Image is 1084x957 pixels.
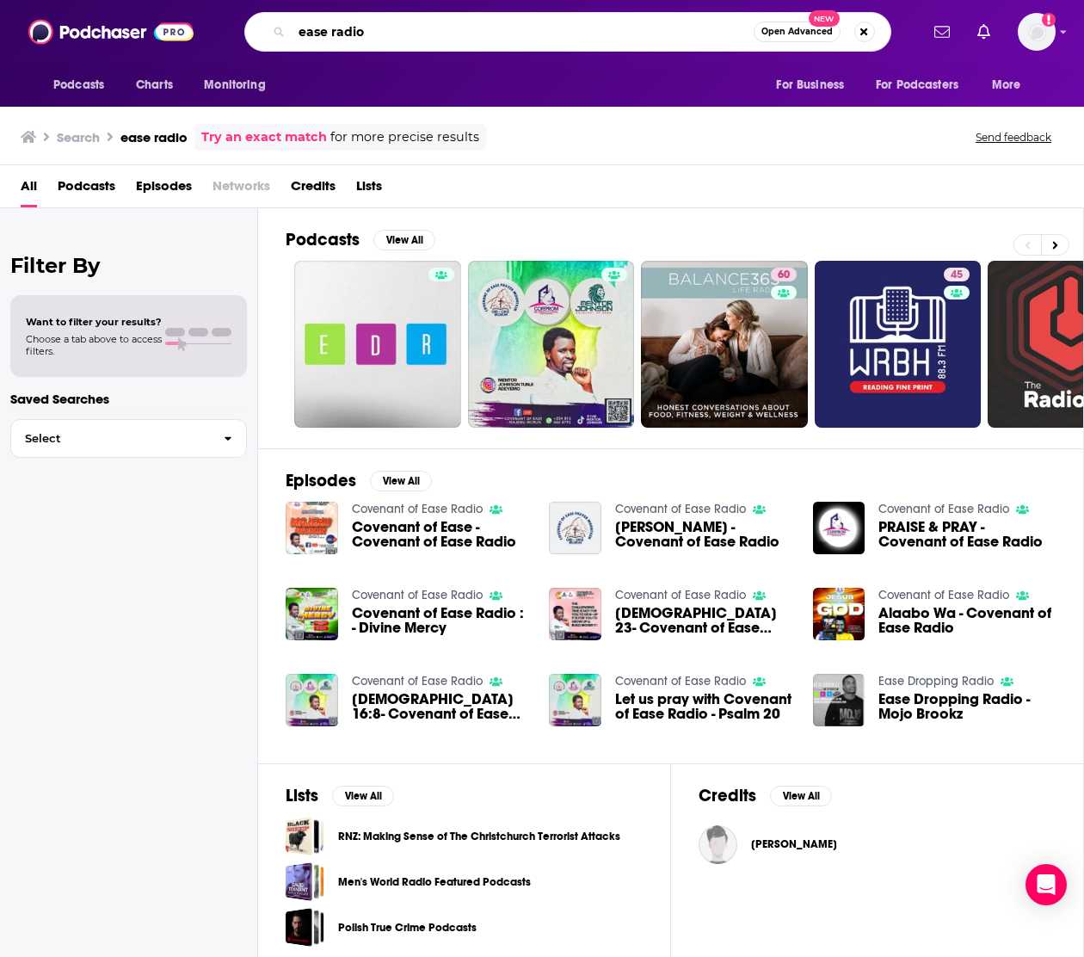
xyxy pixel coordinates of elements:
[878,520,1056,549] a: PRAISE & PRAY - Covenant of Ease Radio
[192,69,287,102] button: open menu
[286,674,338,726] img: Psalm 16:8- Covenant of Ease Radio
[970,130,1056,145] button: Send feedback
[876,73,958,97] span: For Podcasters
[286,502,338,554] img: Covenant of Ease - Covenant of Ease Radio
[10,391,247,407] p: Saved Searches
[699,817,1056,872] button: Timothy GilesTimothy Giles
[878,692,1056,721] span: Ease Dropping Radio - Mojo Brookz
[1018,13,1056,51] button: Show profile menu
[699,825,737,864] img: Timothy Giles
[41,69,126,102] button: open menu
[813,674,865,726] img: Ease Dropping Radio - Mojo Brookz
[330,127,479,147] span: for more precise results
[970,17,997,46] a: Show notifications dropdown
[549,588,601,640] img: Psalm 23- Covenant of Ease Radio
[204,73,265,97] span: Monitoring
[286,229,435,250] a: PodcastsView All
[286,588,338,640] img: Covenant of Ease Radio : - Divine Mercy
[615,606,792,635] span: [DEMOGRAPHIC_DATA] 23- Covenant of Ease Radio
[58,172,115,207] span: Podcasts
[10,253,247,278] h2: Filter By
[878,502,1009,516] a: Covenant of Ease Radio
[352,606,529,635] a: Covenant of Ease Radio : - Divine Mercy
[125,69,183,102] a: Charts
[370,471,432,491] button: View All
[212,172,270,207] span: Networks
[771,268,797,281] a: 60
[21,172,37,207] a: All
[878,606,1056,635] a: Alaabo Wa - Covenant of Ease Radio
[373,230,435,250] button: View All
[26,316,162,328] span: Want to filter your results?
[1018,13,1056,51] span: Logged in as evankrask
[338,918,477,937] a: Polish True Crime Podcasts
[699,785,756,806] h2: Credits
[136,73,173,97] span: Charts
[927,17,957,46] a: Show notifications dropdown
[865,69,983,102] button: open menu
[338,827,620,846] a: RNZ: Making Sense of The Christchurch Terrorist Attacks
[770,786,832,806] button: View All
[615,692,792,721] span: Let us pray with Covenant of Ease Radio - Psalm 20
[813,502,865,554] img: PRAISE & PRAY - Covenant of Ease Radio
[878,588,1009,602] a: Covenant of Ease Radio
[26,333,162,357] span: Choose a tab above to access filters.
[10,419,247,458] button: Select
[286,470,432,491] a: EpisodesView All
[356,172,382,207] a: Lists
[352,588,483,602] a: Covenant of Ease Radio
[332,786,394,806] button: View All
[813,588,865,640] img: Alaabo Wa - Covenant of Ease Radio
[352,520,529,549] a: Covenant of Ease - Covenant of Ease Radio
[28,15,194,48] a: Podchaser - Follow, Share and Rate Podcasts
[980,69,1043,102] button: open menu
[57,129,100,145] h3: Search
[615,606,792,635] a: Psalm 23- Covenant of Ease Radio
[751,837,837,851] a: Timothy Giles
[286,229,360,250] h2: Podcasts
[286,785,394,806] a: ListsView All
[286,908,324,947] a: Polish True Crime Podcasts
[352,502,483,516] a: Covenant of Ease Radio
[11,433,210,444] span: Select
[286,470,356,491] h2: Episodes
[352,692,529,721] span: [DEMOGRAPHIC_DATA] 16:8- Covenant of Ease Radio
[352,692,529,721] a: Psalm 16:8- Covenant of Ease Radio
[286,862,324,901] a: Men's World Radio Featured Podcasts
[291,172,336,207] a: Credits
[761,28,833,36] span: Open Advanced
[292,18,754,46] input: Search podcasts, credits, & more...
[549,674,601,726] img: Let us pray with Covenant of Ease Radio - Psalm 20
[136,172,192,207] a: Episodes
[615,502,746,516] a: Covenant of Ease Radio
[754,22,841,42] button: Open AdvancedNew
[764,69,865,102] button: open menu
[615,520,792,549] span: [PERSON_NAME] - Covenant of Ease Radio
[120,129,188,145] h3: ease radio
[286,817,324,855] a: RNZ: Making Sense of The Christchurch Terrorist Attacks
[549,502,601,554] img: Ibukun Oluwa - Covenant of Ease Radio
[1018,13,1056,51] img: User Profile
[778,267,790,284] span: 60
[286,785,318,806] h2: Lists
[699,785,832,806] a: CreditsView All
[615,520,792,549] a: Ibukun Oluwa - Covenant of Ease Radio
